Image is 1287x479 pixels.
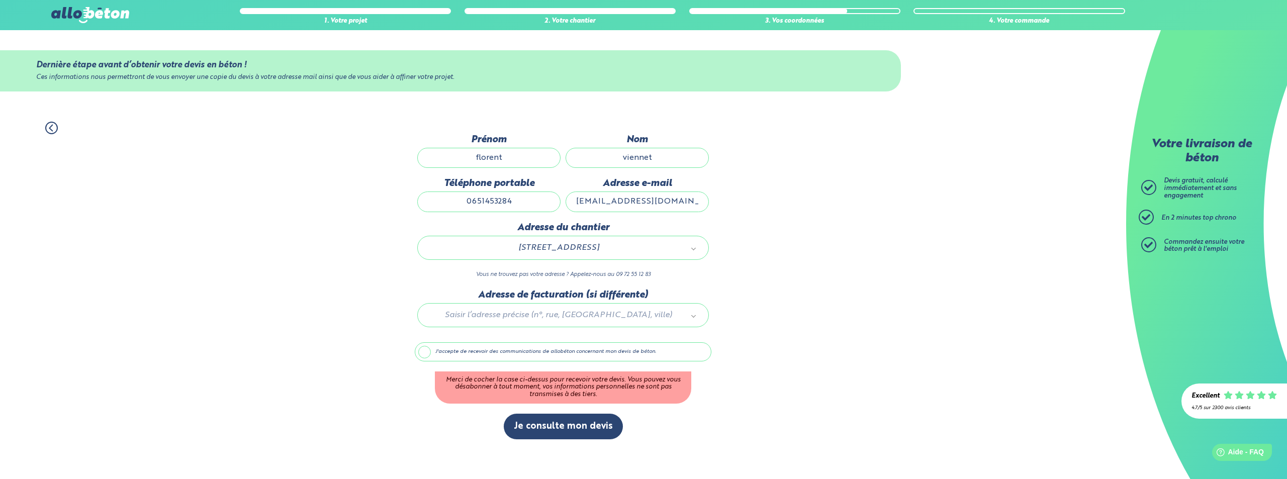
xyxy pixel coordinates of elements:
label: Adresse e-mail [566,178,709,189]
div: 1. Votre projet [240,18,451,25]
label: Adresse de facturation (si différente) [417,290,709,301]
label: Nom [566,134,709,145]
div: 4. Votre commande [913,18,1125,25]
a: [STREET_ADDRESS] [428,241,698,254]
input: ex : 0642930817 [417,191,561,212]
img: allobéton [51,7,129,23]
input: Quel est votre nom de famille ? [566,148,709,168]
label: Adresse du chantier [417,222,709,233]
input: Quel est votre prénom ? [417,148,561,168]
button: Je consulte mon devis [504,414,623,439]
span: [STREET_ADDRESS] [432,241,685,254]
div: Dernière étape avant d’obtenir votre devis en béton ! [36,60,865,70]
iframe: Help widget launcher [1198,440,1276,468]
p: Vous ne trouvez pas votre adresse ? Appelez-nous au 09 72 55 12 83 [417,270,709,279]
div: 2. Votre chantier [465,18,676,25]
label: Téléphone portable [417,178,561,189]
div: Ces informations nous permettront de vous envoyer une copie du devis à votre adresse mail ainsi q... [36,74,865,81]
span: Saisir l’adresse précise (n°, rue, [GEOGRAPHIC_DATA], ville) [432,309,685,322]
a: Saisir l’adresse précise (n°, rue, [GEOGRAPHIC_DATA], ville) [428,309,698,322]
input: ex : contact@allobeton.fr [566,191,709,212]
div: Merci de cocher la case ci-dessus pour recevoir votre devis. Vous pouvez vous désabonner à tout m... [435,371,691,404]
label: Prénom [417,134,561,145]
label: J'accepte de recevoir des communications de allobéton concernant mon devis de béton. [415,342,711,361]
div: 3. Vos coordonnées [689,18,900,25]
